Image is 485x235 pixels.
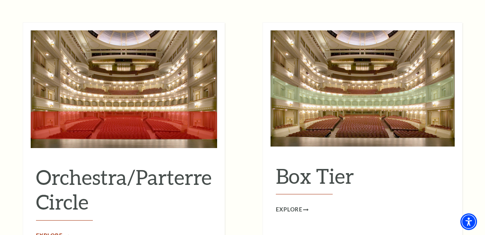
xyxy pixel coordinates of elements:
a: Explore [276,205,308,214]
div: Accessibility Menu [460,213,477,230]
img: Orchestra/Parterre Circle [31,30,217,148]
h2: Orchestra/Parterre Circle [36,165,212,221]
img: Box Tier [271,30,455,147]
h2: Box Tier [276,164,449,195]
span: Explore [276,205,302,214]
